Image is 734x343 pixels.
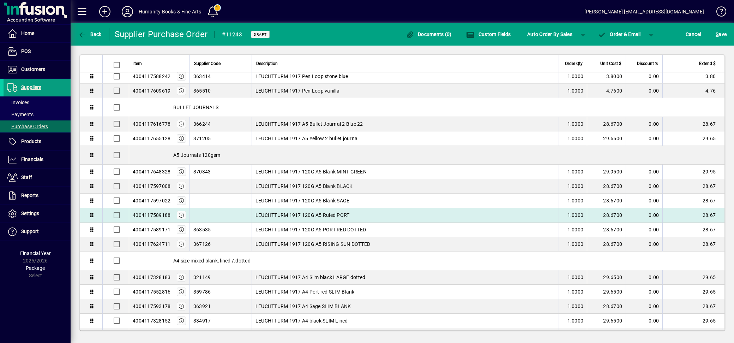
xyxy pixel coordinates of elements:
span: Unit Cost $ [600,59,621,67]
span: LEUCHTTURM 1917 120G A5 Blank SAGE [255,197,350,204]
span: LEUCHTTURM 1917 120G A5 Ruled PORT [255,212,350,219]
span: LEUCHTTURM 1917 A4 Slim black LARGE dotted [255,274,366,281]
div: 4004117588242 [133,73,170,80]
a: Knowledge Base [711,1,725,24]
td: 1.0000 [559,223,587,237]
td: 0.00 [626,84,662,98]
span: Auto Order By Sales [527,29,572,40]
span: Order Qty [565,59,583,67]
span: LEUCHTTURM 1917 120G A5 RISING SUN DOTTED [255,241,370,248]
td: 28.6700 [587,299,626,314]
td: 0.00 [626,165,662,179]
button: Add [94,5,116,18]
button: Profile [116,5,139,18]
span: LEUCHTTURM 1917 Pen Loop stone blue [255,73,348,80]
span: Order & Email [598,31,641,37]
div: Humanity Books & Fine Arts [139,6,201,17]
span: Invoices [7,100,29,105]
td: 3.8000 [587,69,626,84]
span: LEUCHTTURM 1917 120G A5 Blank MINT GREEN [255,168,367,175]
span: LEUCHTTURM 1917 A5 Yellow 2 bullet journa [255,135,357,142]
td: 28.6700 [587,223,626,237]
td: 363921 [189,299,252,314]
a: Reports [4,187,71,205]
button: Back [76,28,103,41]
td: 29.95 [662,165,724,179]
a: Home [4,25,71,42]
td: 3.80 [662,69,724,84]
span: Package [26,265,45,271]
td: 29.6500 [587,328,626,343]
span: Settings [21,211,39,216]
span: Documents (0) [406,31,452,37]
td: 1.0000 [559,314,587,328]
a: POS [4,43,71,60]
span: Home [21,30,34,36]
div: 4004117655128 [133,135,170,142]
span: Purchase Orders [7,124,48,129]
td: 28.6700 [587,237,626,252]
td: 0.00 [626,179,662,194]
td: 0.00 [626,328,662,343]
span: Staff [21,175,32,180]
button: Auto Order By Sales [524,28,576,41]
span: LEUCHTTURM 1917 120G A5 Blank BLACK [255,183,353,190]
div: A4 size mixed blank, lined /.dotted [129,252,724,270]
td: 29.6500 [587,285,626,299]
span: Back [78,31,102,37]
td: 1.0000 [559,69,587,84]
span: Products [21,138,41,144]
td: 28.67 [662,208,724,223]
a: Settings [4,205,71,223]
td: 28.6700 [587,194,626,208]
td: 28.67 [662,223,724,237]
td: 0.00 [626,208,662,223]
td: 363414 [189,69,252,84]
div: BULLET JOURNALS [129,98,724,117]
td: 28.67 [662,237,724,252]
td: 28.6700 [587,208,626,223]
span: Item [133,59,142,67]
td: 0.00 [626,223,662,237]
div: 4004117624711 [133,241,170,248]
td: 28.6700 [587,179,626,194]
span: LEUCHTTURM 1917 A4 Port red SLIM Blank [255,288,355,295]
app-page-header-button: Back [71,28,109,41]
td: 29.65 [662,314,724,328]
td: 28.67 [662,194,724,208]
span: Payments [7,112,34,117]
td: 28.6700 [587,117,626,131]
td: 29.6500 [587,270,626,285]
span: LEUCHTTURM 1917 A5 Bullet Journal 2 Blue 22 [255,120,363,128]
td: 370343 [189,165,252,179]
div: 4004117648328 [133,168,170,175]
td: 0.00 [626,314,662,328]
span: Discount % [637,59,658,67]
div: 4004117552816 [133,288,170,295]
a: Purchase Orders [4,120,71,132]
td: 1.0000 [559,165,587,179]
div: [PERSON_NAME] [EMAIL_ADDRESS][DOMAIN_NAME] [584,6,704,17]
td: 363535 [189,223,252,237]
div: 4004117597008 [133,183,170,190]
div: 4004117328152 [133,317,170,324]
td: 0.00 [626,117,662,131]
td: 1.0000 [559,328,587,343]
td: 1.0000 [559,299,587,314]
td: 0.00 [626,131,662,146]
td: 0.00 [626,194,662,208]
span: POS [21,48,31,54]
td: 366244 [189,117,252,131]
span: S [716,31,718,37]
td: 359788 [189,328,252,343]
a: Support [4,223,71,241]
div: 4004117609619 [133,87,170,94]
button: Save [714,28,728,41]
td: 367126 [189,237,252,252]
td: 1.0000 [559,270,587,285]
button: Documents (0) [404,28,453,41]
td: 29.65 [662,131,724,146]
td: 0.00 [626,237,662,252]
span: Supplier Code [194,59,221,67]
div: 4004117597022 [133,197,170,204]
